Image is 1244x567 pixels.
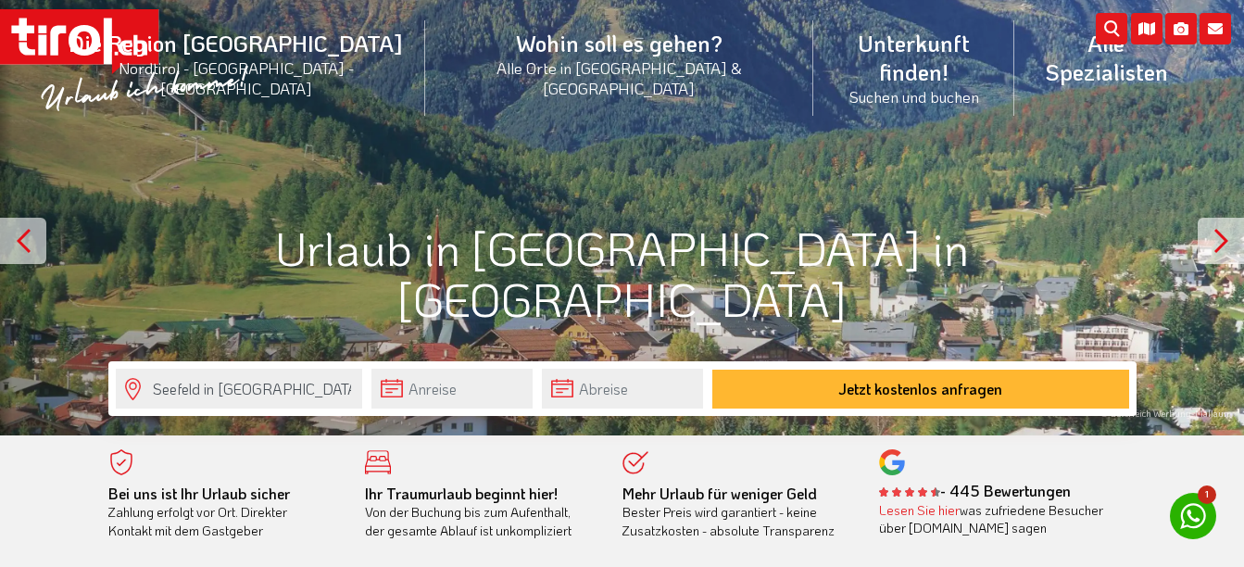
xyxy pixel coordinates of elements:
[447,57,791,98] small: Alle Orte in [GEOGRAPHIC_DATA] & [GEOGRAPHIC_DATA]
[813,8,1015,127] a: Unterkunft finden!Suchen und buchen
[622,485,852,540] div: Bester Preis wird garantiert - keine Zusatzkosten - absolute Transparenz
[108,222,1137,324] h1: Urlaub in [GEOGRAPHIC_DATA] in [GEOGRAPHIC_DATA]
[69,57,403,98] small: Nordtirol - [GEOGRAPHIC_DATA] - [GEOGRAPHIC_DATA]
[879,481,1071,500] b: - 445 Bewertungen
[1198,485,1216,504] span: 1
[425,8,813,119] a: Wohin soll es gehen?Alle Orte in [GEOGRAPHIC_DATA] & [GEOGRAPHIC_DATA]
[365,485,595,540] div: Von der Buchung bis zum Aufenthalt, der gesamte Ablauf ist unkompliziert
[1170,493,1216,539] a: 1
[836,86,993,107] small: Suchen und buchen
[879,501,960,519] a: Lesen Sie hier
[371,369,533,409] input: Anreise
[108,484,290,503] b: Bei uns ist Ihr Urlaub sicher
[116,369,362,409] input: Wo soll's hingehen?
[46,8,425,119] a: Die Region [GEOGRAPHIC_DATA]Nordtirol - [GEOGRAPHIC_DATA] - [GEOGRAPHIC_DATA]
[108,485,338,540] div: Zahlung erfolgt vor Ort. Direkter Kontakt mit dem Gastgeber
[712,370,1129,409] button: Jetzt kostenlos anfragen
[1014,8,1198,107] a: Alle Spezialisten
[1131,13,1162,44] i: Karte öffnen
[622,484,817,503] b: Mehr Urlaub für weniger Geld
[542,369,703,409] input: Abreise
[1165,13,1197,44] i: Fotogalerie
[365,484,558,503] b: Ihr Traumurlaub beginnt hier!
[1200,13,1231,44] i: Kontakt
[879,501,1109,537] div: was zufriedene Besucher über [DOMAIN_NAME] sagen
